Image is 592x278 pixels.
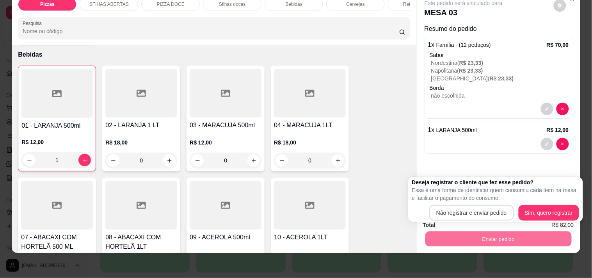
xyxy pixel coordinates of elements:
[89,1,129,7] p: SFIHAS ABERTAS
[274,139,346,146] p: R$ 18,00
[23,20,44,27] label: Pesquisa
[190,121,261,130] h4: 03 - MARACUJA 500ml
[430,51,569,59] div: Sabor
[556,103,569,115] button: decrease-product-quantity
[276,154,288,167] button: decrease-product-quantity
[347,1,365,7] p: Cervejas
[541,138,553,150] button: decrease-product-quantity
[547,126,569,134] p: R$ 12,00
[428,40,491,50] p: 1 x
[431,59,569,67] p: Nordestina (
[107,154,119,167] button: decrease-product-quantity
[403,1,431,7] p: Refrigerantes
[547,41,569,49] p: R$ 70,00
[412,186,579,202] p: Essa é uma forma de identificar quem consumiu cada item na mesa e facilitar o pagamento do consumo.
[519,205,579,221] button: Sim, quero registrar
[490,75,514,82] span: R$ 23,33 )
[190,233,261,242] h4: 09 - ACEROLA 500ml
[431,92,569,100] p: não escolhida
[23,154,36,166] button: decrease-product-quantity
[332,154,344,167] button: increase-product-quantity
[286,1,302,7] p: Bebidas
[552,221,574,229] span: R$ 82,00
[431,75,569,82] p: [GEOGRAPHIC_DATA] (
[425,24,572,34] p: Resumo do pedido
[190,139,261,146] p: R$ 12,00
[556,138,569,150] button: decrease-product-quantity
[23,27,399,35] input: Pesquisa
[274,121,346,130] h4: 04 - MARACUJA 1LT
[21,121,92,130] h4: 01 - LARANJA 500ml
[459,68,483,74] span: R$ 23,33 )
[105,121,177,130] h4: 02 - LARANJA 1 LT
[412,178,579,186] h2: Deseja registrar o cliente que fez esse pedido?
[431,67,569,75] p: Napolitana (
[191,154,204,167] button: decrease-product-quantity
[157,1,185,7] p: PIZZA DOCE
[423,222,436,228] strong: Total
[436,42,491,48] span: Família - (12 pedaços)
[274,233,346,242] h4: 10 - ACEROLA 1LT
[436,127,477,133] span: LARANJA 500ml
[21,138,92,146] p: R$ 12,00
[105,233,177,251] h4: 08 - ABACAXI COM HORTELÃ 1LT
[430,84,569,92] p: Borda
[78,154,91,166] button: increase-product-quantity
[105,139,177,146] p: R$ 18,00
[247,154,260,167] button: increase-product-quantity
[428,125,477,135] p: 1 x
[541,103,553,115] button: decrease-product-quantity
[425,7,503,18] p: MESA 03
[21,233,93,251] h4: 07 - ABACAXI COM HORTELÃ 500 ML
[429,205,514,221] button: Não registrar e enviar pedido
[459,60,484,66] span: R$ 23,33 )
[219,1,246,7] p: Sfihas doces
[425,231,571,246] button: Enviar pedido
[18,50,410,59] p: Bebidas
[163,154,176,167] button: increase-product-quantity
[40,1,55,7] p: Pizzas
